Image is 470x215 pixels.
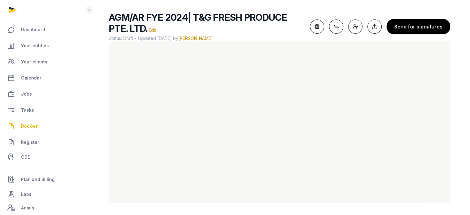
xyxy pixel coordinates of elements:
span: Dashboard [21,26,45,33]
span: CDD [21,153,31,161]
span: Your clients [21,58,47,66]
a: Admin [5,202,84,214]
span: Labs [21,191,32,198]
span: Plan and Billing [21,176,55,183]
a: Jobs [5,87,84,101]
span: Calendar [21,74,41,82]
a: Your entities [5,38,84,53]
a: Plan and Billing [5,172,84,187]
a: Tasks [5,103,84,118]
span: Tasks [21,106,34,114]
span: Status: Draft • Updated [DATE] by [109,35,305,41]
a: DocGen [5,119,84,134]
a: Labs [5,187,84,202]
span: Edit [149,28,156,33]
span: AGM/AR FYE 2024| T&G FRESH PRODUCE PTE. LTD. [109,12,287,34]
button: Send for signatures [387,19,450,34]
a: Calendar [5,71,84,85]
a: CDD [5,151,84,163]
span: DocGen [21,123,39,130]
a: Your clients [5,54,84,69]
span: Your entities [21,42,49,49]
a: Dashboard [5,22,84,37]
span: Jobs [21,90,32,98]
span: Register [21,139,39,146]
span: [PERSON_NAME] [178,36,213,41]
span: Admin [21,204,34,212]
a: Register [5,135,84,150]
